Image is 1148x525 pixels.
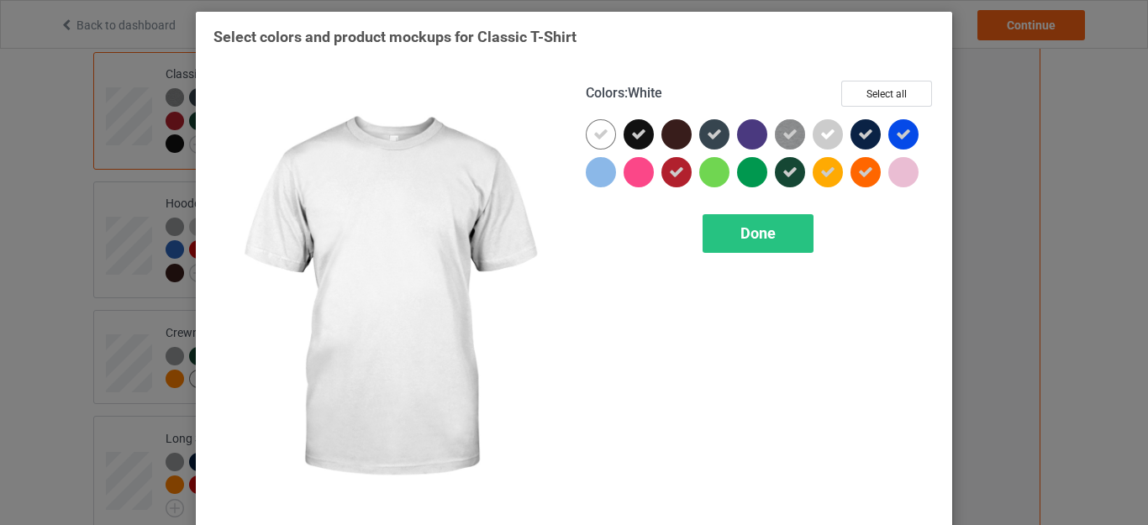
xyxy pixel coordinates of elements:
button: Select all [841,81,932,107]
img: regular.jpg [213,81,562,517]
img: heather_texture.png [775,119,805,150]
h4: : [586,85,662,102]
span: Select colors and product mockups for Classic T-Shirt [213,28,577,45]
span: White [628,85,662,101]
span: Colors [586,85,624,101]
span: Done [740,224,776,242]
